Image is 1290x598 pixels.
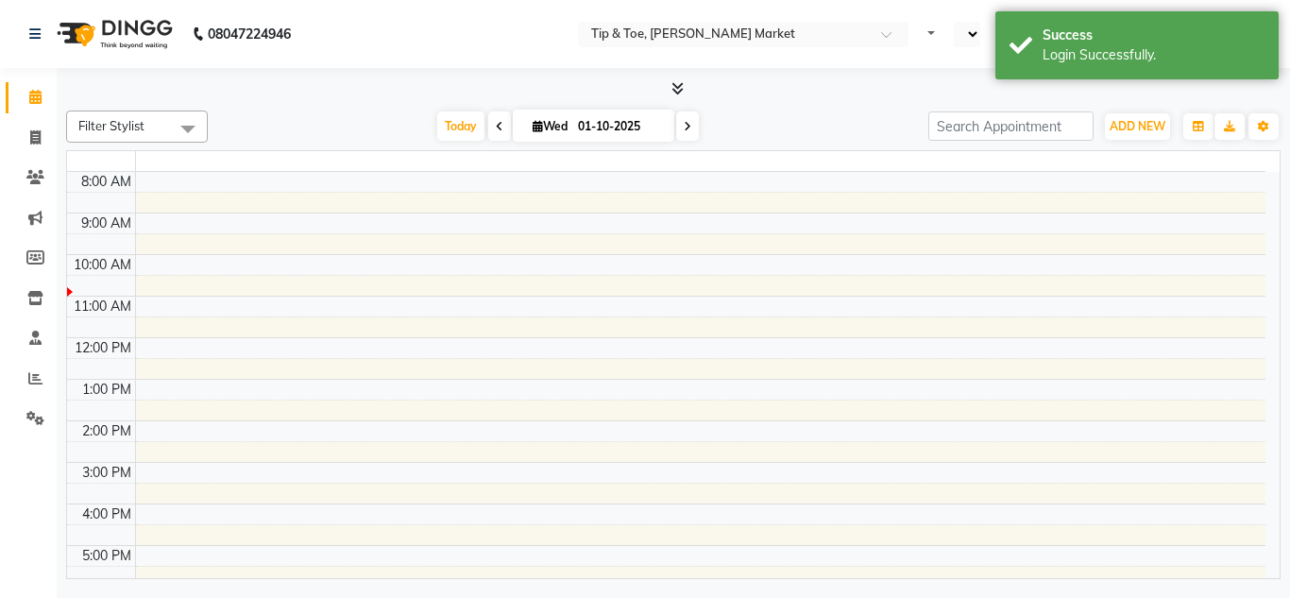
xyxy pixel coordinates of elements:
[48,8,178,60] img: logo
[1110,119,1165,133] span: ADD NEW
[71,338,135,358] div: 12:00 PM
[1105,113,1170,140] button: ADD NEW
[70,255,135,275] div: 10:00 AM
[528,119,572,133] span: Wed
[78,504,135,524] div: 4:00 PM
[78,421,135,441] div: 2:00 PM
[1043,45,1265,65] div: Login Successfully.
[572,112,667,141] input: 2025-10-01
[78,463,135,483] div: 3:00 PM
[78,380,135,400] div: 1:00 PM
[78,546,135,566] div: 5:00 PM
[208,8,291,60] b: 08047224946
[78,118,144,133] span: Filter Stylist
[928,111,1094,141] input: Search Appointment
[77,214,135,233] div: 9:00 AM
[1043,26,1265,45] div: Success
[437,111,484,141] span: Today
[77,172,135,192] div: 8:00 AM
[70,297,135,316] div: 11:00 AM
